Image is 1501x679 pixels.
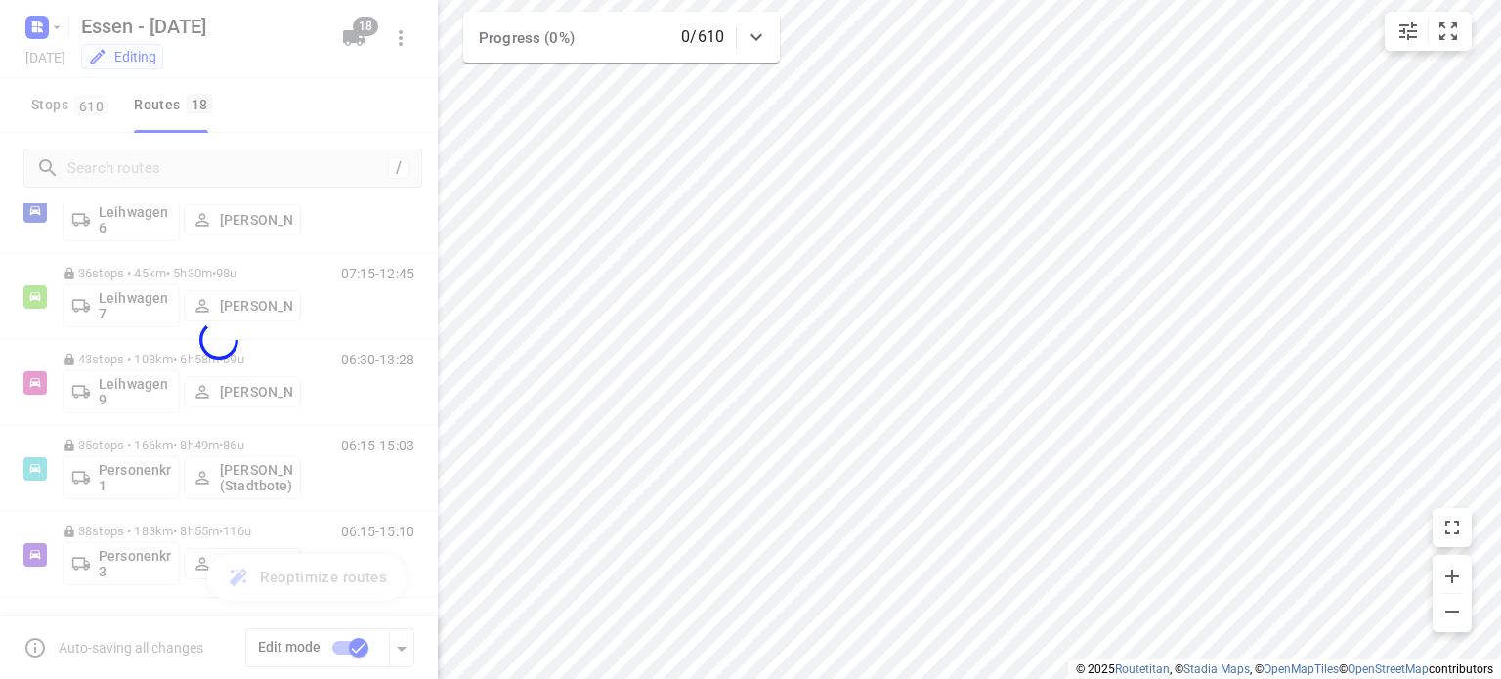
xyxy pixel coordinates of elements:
[681,25,724,49] p: 0/610
[1429,12,1468,51] button: Fit zoom
[1183,662,1250,676] a: Stadia Maps
[1389,12,1428,51] button: Map settings
[1264,662,1339,676] a: OpenMapTiles
[1348,662,1429,676] a: OpenStreetMap
[463,12,780,63] div: Progress (0%)0/610
[1115,662,1170,676] a: Routetitan
[1076,662,1493,676] li: © 2025 , © , © © contributors
[479,29,575,47] span: Progress (0%)
[1385,12,1472,51] div: small contained button group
